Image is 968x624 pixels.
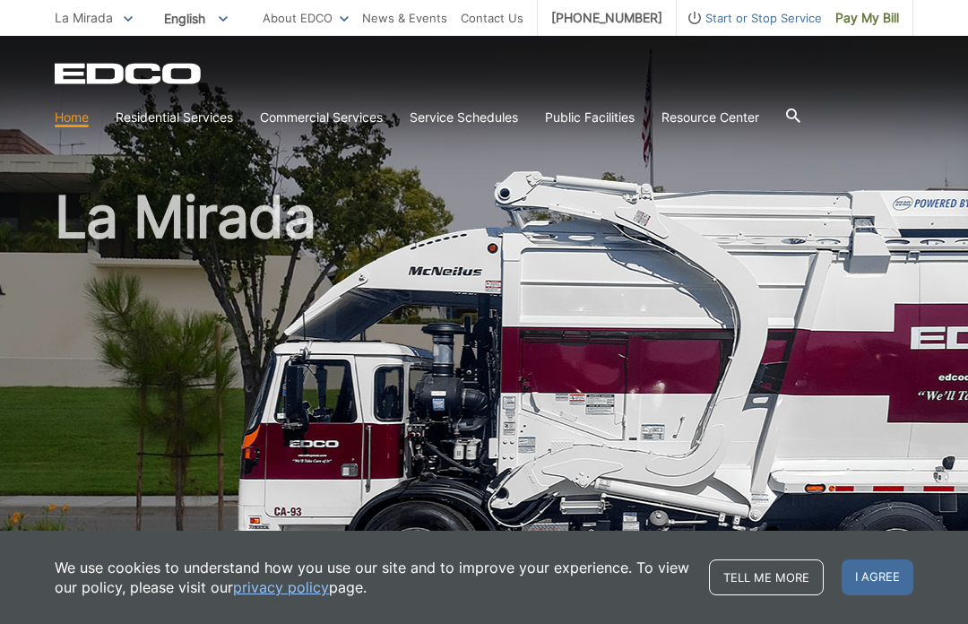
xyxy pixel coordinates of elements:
[55,10,113,25] span: La Mirada
[151,4,241,33] span: English
[55,188,913,582] h1: La Mirada
[260,108,383,127] a: Commercial Services
[263,8,349,28] a: About EDCO
[233,577,329,597] a: privacy policy
[55,63,203,84] a: EDCD logo. Return to the homepage.
[842,559,913,595] span: I agree
[661,108,759,127] a: Resource Center
[709,559,824,595] a: Tell me more
[55,558,691,597] p: We use cookies to understand how you use our site and to improve your experience. To view our pol...
[835,8,899,28] span: Pay My Bill
[410,108,518,127] a: Service Schedules
[362,8,447,28] a: News & Events
[55,108,89,127] a: Home
[116,108,233,127] a: Residential Services
[461,8,523,28] a: Contact Us
[545,108,635,127] a: Public Facilities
